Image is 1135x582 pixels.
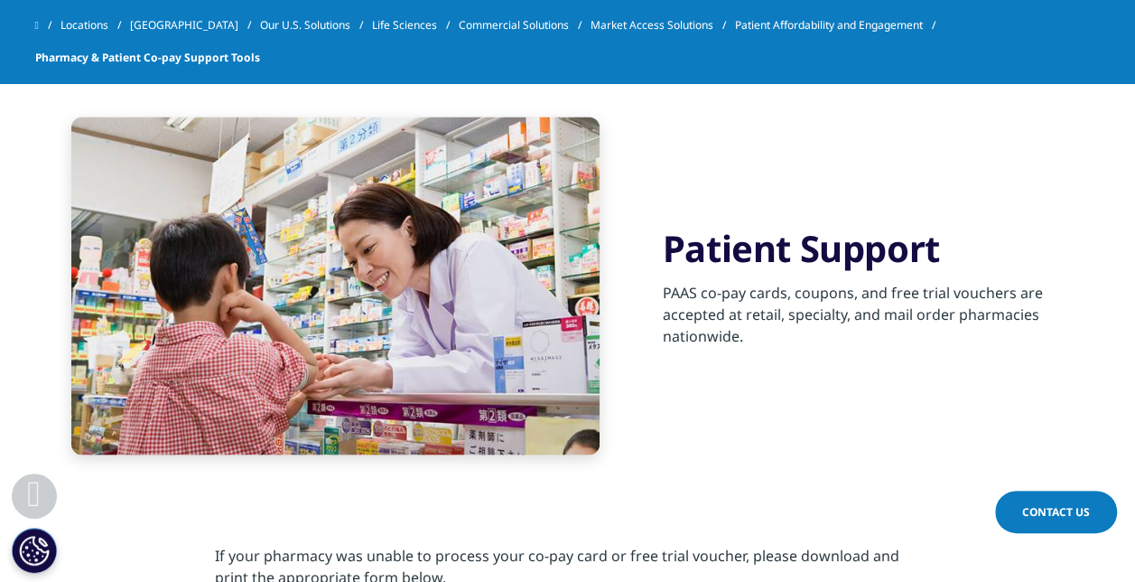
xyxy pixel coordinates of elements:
[12,528,57,573] button: Cookies Settings
[459,9,591,42] a: Commercial Solutions
[60,9,130,42] a: Locations
[260,9,372,42] a: Our U.S. Solutions
[663,270,1101,346] div: PAAS co-pay cards, coupons, and free trial vouchers are accepted at retail, specialty, and mail o...
[995,491,1117,533] a: Contact Us
[591,9,735,42] a: Market Access Solutions
[35,42,260,74] span: Pharmacy & Patient Co-pay Support Tools
[71,117,600,455] img: pharmacist looking over at a boy's elbow
[130,9,260,42] a: [GEOGRAPHIC_DATA]
[1022,504,1090,520] span: Contact Us
[663,225,1101,270] h3: Patient Support
[372,9,459,42] a: Life Sciences
[735,9,944,42] a: Patient Affordability and Engagement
